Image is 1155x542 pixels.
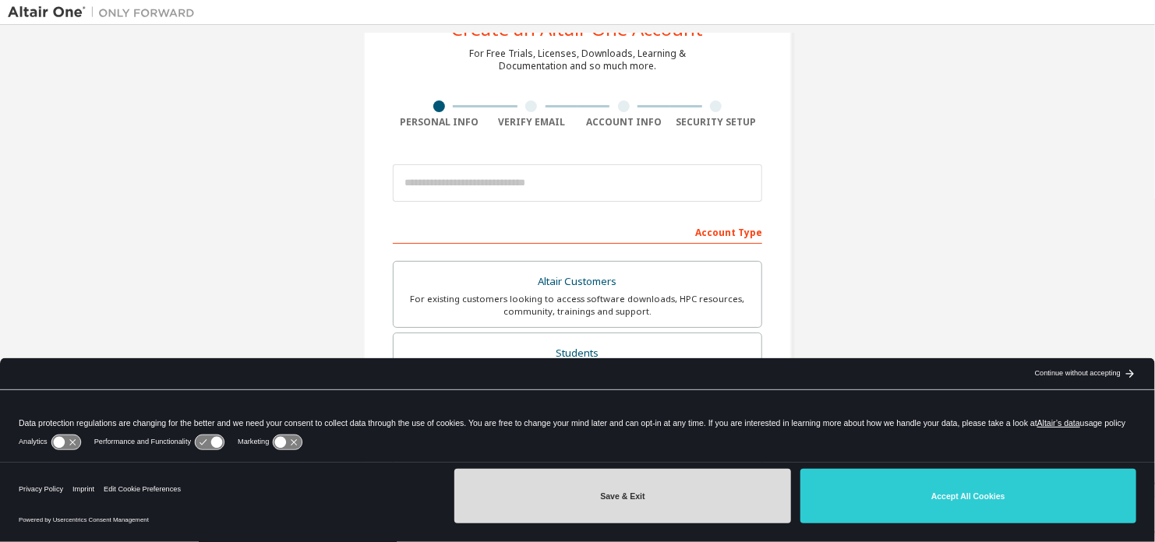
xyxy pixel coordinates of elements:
[670,116,763,128] div: Security Setup
[452,19,704,38] div: Create an Altair One Account
[8,5,203,20] img: Altair One
[469,48,686,72] div: For Free Trials, Licenses, Downloads, Learning & Documentation and so much more.
[403,343,752,364] div: Students
[393,219,762,244] div: Account Type
[486,116,578,128] div: Verify Email
[403,271,752,293] div: Altair Customers
[393,116,486,128] div: Personal Info
[403,293,752,318] div: For existing customers looking to access software downloads, HPC resources, community, trainings ...
[577,116,670,128] div: Account Info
